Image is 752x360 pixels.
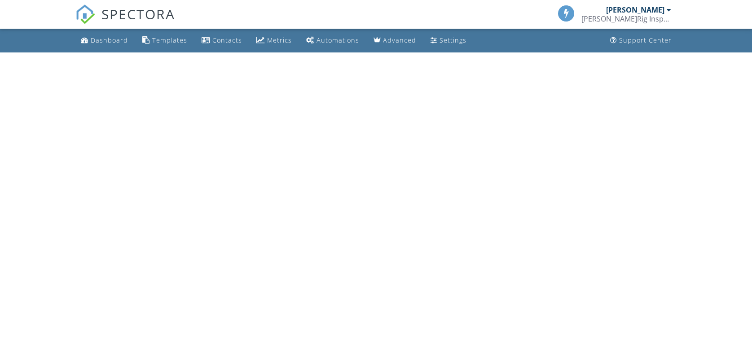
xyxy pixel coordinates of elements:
[91,36,128,44] div: Dashboard
[75,4,95,24] img: The Best Home Inspection Software - Spectora
[101,4,175,23] span: SPECTORA
[317,36,359,44] div: Automations
[581,14,671,23] div: J.Rig Inspections, LLC
[77,32,132,49] a: Dashboard
[212,36,242,44] div: Contacts
[198,32,246,49] a: Contacts
[383,36,416,44] div: Advanced
[152,36,187,44] div: Templates
[619,36,672,44] div: Support Center
[253,32,295,49] a: Metrics
[440,36,466,44] div: Settings
[606,5,664,14] div: [PERSON_NAME]
[370,32,420,49] a: Advanced
[427,32,470,49] a: Settings
[303,32,363,49] a: Automations (Basic)
[139,32,191,49] a: Templates
[607,32,675,49] a: Support Center
[267,36,292,44] div: Metrics
[75,12,175,31] a: SPECTORA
